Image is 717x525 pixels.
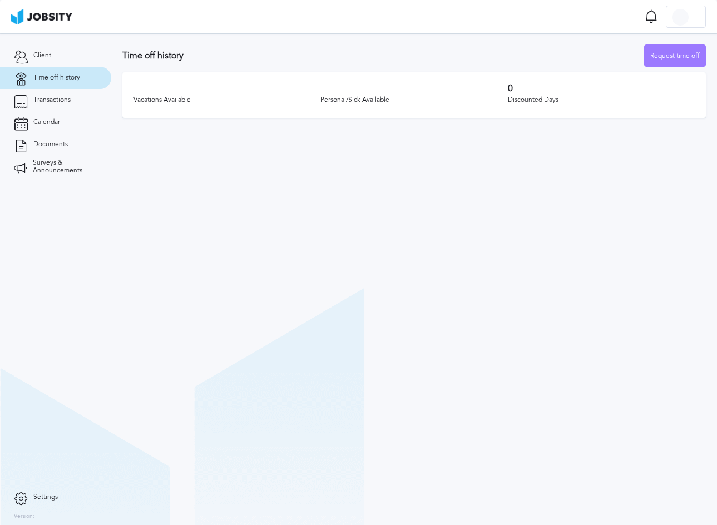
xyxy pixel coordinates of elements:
[508,83,695,93] h3: 0
[14,513,34,520] label: Version:
[508,96,695,104] div: Discounted Days
[33,52,51,60] span: Client
[133,96,320,104] div: Vacations Available
[33,96,71,104] span: Transactions
[320,96,507,104] div: Personal/Sick Available
[33,159,97,175] span: Surveys & Announcements
[33,118,60,126] span: Calendar
[11,9,72,24] img: ab4bad089aa723f57921c736e9817d99.png
[33,141,68,148] span: Documents
[122,51,644,61] h3: Time off history
[644,44,706,67] button: Request time off
[645,45,705,67] div: Request time off
[33,74,80,82] span: Time off history
[33,493,58,501] span: Settings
